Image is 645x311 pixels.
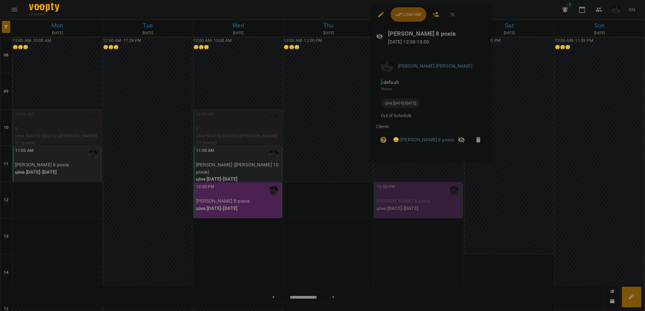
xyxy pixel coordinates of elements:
[381,79,400,85] span: - default
[376,124,486,152] ul: Clients
[376,111,486,121] li: Out of Schedule
[388,29,486,38] h6: [PERSON_NAME] 8 років
[396,11,422,18] span: Confirm
[398,63,472,69] a: [PERSON_NAME] [PERSON_NAME]
[391,7,426,22] button: Confirm
[381,101,420,106] span: ціна [DATE]-[DATE]
[388,38,486,46] p: [DATE] 12:00 - 13:00
[381,86,481,92] p: Room
[376,133,391,147] button: Unpaid. Bill the attendance?
[381,60,393,72] img: c21352688f5787f21f3ea42016bcdd1d.jpg
[393,136,454,143] a: 😀 [PERSON_NAME] 8 років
